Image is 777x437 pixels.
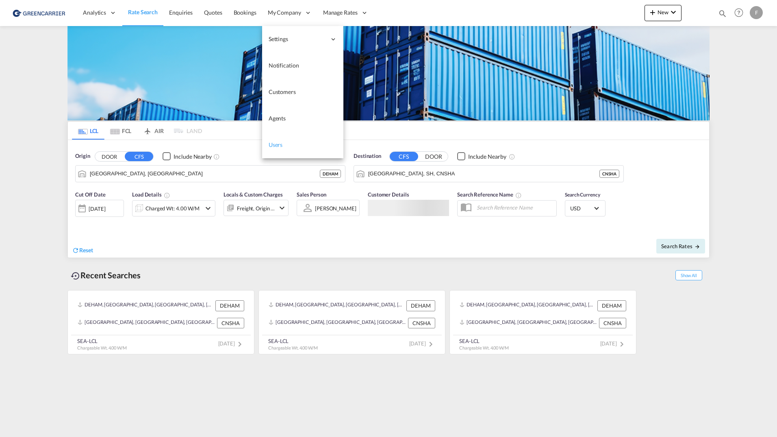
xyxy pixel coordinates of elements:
button: DOOR [419,152,448,161]
span: Origin [75,152,90,160]
md-icon: Unchecked: Ignores neighbouring ports when fetching rates.Checked : Includes neighbouring ports w... [509,153,515,160]
md-icon: icon-arrow-right [695,244,700,249]
div: CNSHA [599,318,626,328]
span: Agents [269,115,286,122]
div: Freight Origin Destinationicon-chevron-down [224,200,289,216]
span: New [648,9,678,15]
div: CNSHA, Shanghai, SH, China, Greater China & Far East Asia, Asia Pacific [460,318,597,328]
span: Settings [269,35,326,43]
span: Chargeable Wt. 4.00 W/M [268,345,318,350]
md-icon: icon-airplane [143,126,152,132]
span: Search Reference Name [457,191,522,198]
md-icon: icon-backup-restore [71,271,80,281]
a: Notification [262,52,343,79]
div: Settings [262,26,343,52]
div: DEHAM, Hamburg, Germany, Western Europe, Europe [78,300,213,311]
div: Recent Searches [67,266,144,284]
md-tab-item: AIR [137,122,169,140]
md-icon: icon-plus 400-fg [648,7,658,17]
span: Show All [675,270,702,280]
a: Users [262,132,343,158]
button: CFS [125,152,153,161]
img: 1378a7308afe11ef83610d9e779c6b34.png [12,4,67,22]
span: Search Rates [661,243,700,249]
span: Customer Details [368,191,409,198]
recent-search-card: DEHAM, [GEOGRAPHIC_DATA], [GEOGRAPHIC_DATA], [GEOGRAPHIC_DATA], [GEOGRAPHIC_DATA] DEHAM[GEOGRAPHI... [449,290,636,354]
md-icon: icon-refresh [72,247,79,254]
div: [DATE] [89,205,105,212]
span: Search Currency [565,192,600,198]
md-checkbox: Checkbox No Ink [457,152,506,161]
recent-search-card: DEHAM, [GEOGRAPHIC_DATA], [GEOGRAPHIC_DATA], [GEOGRAPHIC_DATA], [GEOGRAPHIC_DATA] DEHAM[GEOGRAPHI... [67,290,254,354]
span: Manage Rates [323,9,358,17]
div: DEHAM [320,170,341,178]
span: USD [570,205,593,212]
span: Quotes [204,9,222,16]
div: CNSHA, Shanghai, SH, China, Greater China & Far East Asia, Asia Pacific [269,318,406,328]
md-input-container: Hamburg, DEHAM [76,166,345,182]
div: Charged Wt: 4.00 W/Micon-chevron-down [132,200,215,216]
span: Customers [269,88,296,95]
button: icon-plus 400-fgNewicon-chevron-down [645,5,682,21]
div: DEHAM, Hamburg, Germany, Western Europe, Europe [269,300,404,311]
div: Freight Origin Destination [237,203,275,214]
div: Origin DOOR CFS Checkbox No InkUnchecked: Ignores neighbouring ports when fetching rates.Checked ... [68,140,709,258]
md-icon: icon-chevron-right [426,339,436,349]
md-icon: icon-magnify [718,9,727,18]
md-icon: icon-chevron-down [668,7,678,17]
md-pagination-wrapper: Use the left and right arrow keys to navigate between tabs [72,122,202,140]
span: My Company [268,9,301,17]
span: Help [732,6,746,20]
div: SEA-LCL [268,337,318,345]
md-icon: Your search will be saved by the below given name [515,192,522,199]
div: [PERSON_NAME] [315,205,356,212]
span: [DATE] [218,340,245,347]
button: DOOR [95,152,124,161]
span: Bookings [234,9,256,16]
div: DEHAM [597,300,626,311]
md-select: Sales Person: Filip Pehrsson [314,202,357,214]
div: F [750,6,763,19]
span: Locals & Custom Charges [224,191,283,198]
span: Chargeable Wt. 4.00 W/M [77,345,127,350]
div: [DATE] [75,200,124,217]
div: DEHAM [215,300,244,311]
span: [DATE] [600,340,627,347]
span: Reset [79,247,93,253]
input: Search Reference Name [473,201,556,214]
md-icon: icon-chevron-down [277,203,287,213]
div: SEA-LCL [77,337,127,345]
md-checkbox: Checkbox No Ink [163,152,212,161]
md-icon: icon-chevron-right [235,339,245,349]
div: CNSHA, Shanghai, SH, China, Greater China & Far East Asia, Asia Pacific [78,318,215,328]
div: Help [732,6,750,20]
a: Agents [262,105,343,132]
div: SEA-LCL [459,337,509,345]
div: Charged Wt: 4.00 W/M [145,203,200,214]
span: Notification [269,62,299,69]
span: Rate Search [128,9,158,15]
span: [DATE] [409,340,436,347]
span: Users [269,141,283,148]
div: Include Nearby [174,153,212,161]
md-icon: icon-chevron-down [203,203,213,213]
md-icon: Chargeable Weight [164,192,170,199]
recent-search-card: DEHAM, [GEOGRAPHIC_DATA], [GEOGRAPHIC_DATA], [GEOGRAPHIC_DATA], [GEOGRAPHIC_DATA] DEHAM[GEOGRAPHI... [258,290,445,354]
img: GreenCarrierFCL_LCL.png [67,26,710,120]
div: icon-magnify [718,9,727,21]
md-select: Select Currency: $ USDUnited States Dollar [569,202,601,214]
span: Load Details [132,191,170,198]
input: Search by Port [90,168,320,180]
span: Sales Person [297,191,326,198]
a: Customers [262,79,343,105]
div: Include Nearby [468,153,506,161]
md-tab-item: FCL [104,122,137,140]
div: CNSHA [599,170,619,178]
md-icon: icon-chevron-right [617,339,627,349]
div: CNSHA [408,318,435,328]
span: Chargeable Wt. 4.00 W/M [459,345,509,350]
span: Cut Off Date [75,191,106,198]
span: Destination [354,152,381,160]
span: Analytics [83,9,106,17]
